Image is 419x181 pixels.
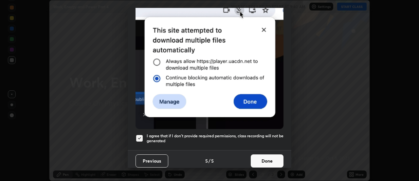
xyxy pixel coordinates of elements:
h4: / [209,157,210,164]
h4: 5 [211,157,214,164]
h4: 5 [205,157,208,164]
button: Done [251,154,283,168]
button: Previous [136,154,168,168]
h5: I agree that if I don't provide required permissions, class recording will not be generated [147,133,283,144]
